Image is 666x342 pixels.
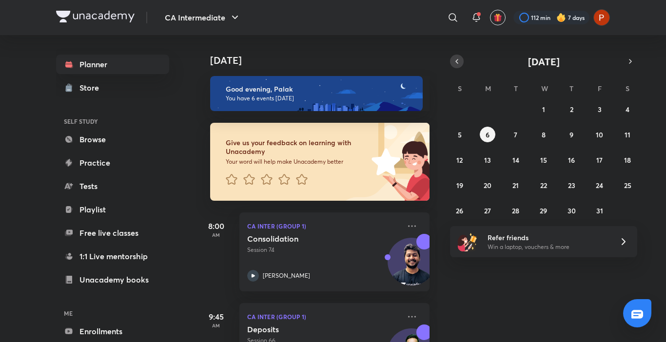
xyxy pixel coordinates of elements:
[56,113,169,130] h6: SELF STUDY
[56,78,169,97] a: Store
[568,155,575,165] abbr: October 16, 2025
[596,155,603,165] abbr: October 17, 2025
[480,127,495,142] button: October 6, 2025
[210,76,423,111] img: evening
[592,152,607,168] button: October 17, 2025
[56,270,169,289] a: Unacademy books
[625,130,630,139] abbr: October 11, 2025
[508,203,524,218] button: October 28, 2025
[56,130,169,149] a: Browse
[480,152,495,168] button: October 13, 2025
[56,11,135,25] a: Company Logo
[226,138,368,156] h6: Give us your feedback on learning with Unacademy
[56,322,169,341] a: Enrollments
[598,84,602,93] abbr: Friday
[596,206,603,215] abbr: October 31, 2025
[508,127,524,142] button: October 7, 2025
[564,203,579,218] button: October 30, 2025
[486,130,490,139] abbr: October 6, 2025
[592,203,607,218] button: October 31, 2025
[464,55,624,68] button: [DATE]
[512,206,519,215] abbr: October 28, 2025
[540,181,547,190] abbr: October 22, 2025
[452,127,468,142] button: October 5, 2025
[620,152,635,168] button: October 18, 2025
[484,206,491,215] abbr: October 27, 2025
[456,181,463,190] abbr: October 19, 2025
[452,152,468,168] button: October 12, 2025
[536,152,551,168] button: October 15, 2025
[488,232,607,243] h6: Refer friends
[620,127,635,142] button: October 11, 2025
[247,246,400,254] p: Session 74
[568,206,576,215] abbr: October 30, 2025
[564,127,579,142] button: October 9, 2025
[196,232,235,238] p: AM
[592,127,607,142] button: October 10, 2025
[596,130,603,139] abbr: October 10, 2025
[338,123,430,201] img: feedback_image
[620,177,635,193] button: October 25, 2025
[493,13,502,22] img: avatar
[196,311,235,323] h5: 9:45
[564,152,579,168] button: October 16, 2025
[56,153,169,172] a: Practice
[456,206,463,215] abbr: October 26, 2025
[458,130,462,139] abbr: October 5, 2025
[542,105,545,114] abbr: October 1, 2025
[484,181,491,190] abbr: October 20, 2025
[226,158,368,166] p: Your word will help make Unacademy better
[540,155,547,165] abbr: October 15, 2025
[490,10,506,25] button: avatar
[480,177,495,193] button: October 20, 2025
[452,203,468,218] button: October 26, 2025
[508,177,524,193] button: October 21, 2025
[541,84,548,93] abbr: Wednesday
[56,11,135,22] img: Company Logo
[488,243,607,251] p: Win a laptop, vouchers & more
[620,101,635,117] button: October 4, 2025
[484,155,491,165] abbr: October 13, 2025
[556,13,566,22] img: streak
[458,232,477,251] img: referral
[512,181,519,190] abbr: October 21, 2025
[512,155,519,165] abbr: October 14, 2025
[536,127,551,142] button: October 8, 2025
[570,105,573,114] abbr: October 2, 2025
[452,177,468,193] button: October 19, 2025
[159,8,247,27] button: CA Intermediate
[626,84,629,93] abbr: Saturday
[79,82,105,94] div: Store
[528,55,560,68] span: [DATE]
[210,55,439,66] h4: [DATE]
[514,84,518,93] abbr: Tuesday
[226,85,414,94] h6: Good evening, Palak
[536,177,551,193] button: October 22, 2025
[458,84,462,93] abbr: Sunday
[593,9,610,26] img: Palak
[542,130,546,139] abbr: October 8, 2025
[568,181,575,190] abbr: October 23, 2025
[624,155,631,165] abbr: October 18, 2025
[564,101,579,117] button: October 2, 2025
[226,95,414,102] p: You have 6 events [DATE]
[56,305,169,322] h6: ME
[508,152,524,168] button: October 14, 2025
[536,203,551,218] button: October 29, 2025
[56,223,169,243] a: Free live classes
[456,155,463,165] abbr: October 12, 2025
[263,271,310,280] p: [PERSON_NAME]
[485,84,491,93] abbr: Monday
[596,181,603,190] abbr: October 24, 2025
[196,323,235,328] p: AM
[536,101,551,117] button: October 1, 2025
[569,130,573,139] abbr: October 9, 2025
[247,311,400,323] p: CA Inter (Group 1)
[247,234,369,244] h5: Consolidation
[624,181,631,190] abbr: October 25, 2025
[480,203,495,218] button: October 27, 2025
[540,206,547,215] abbr: October 29, 2025
[592,101,607,117] button: October 3, 2025
[514,130,517,139] abbr: October 7, 2025
[592,177,607,193] button: October 24, 2025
